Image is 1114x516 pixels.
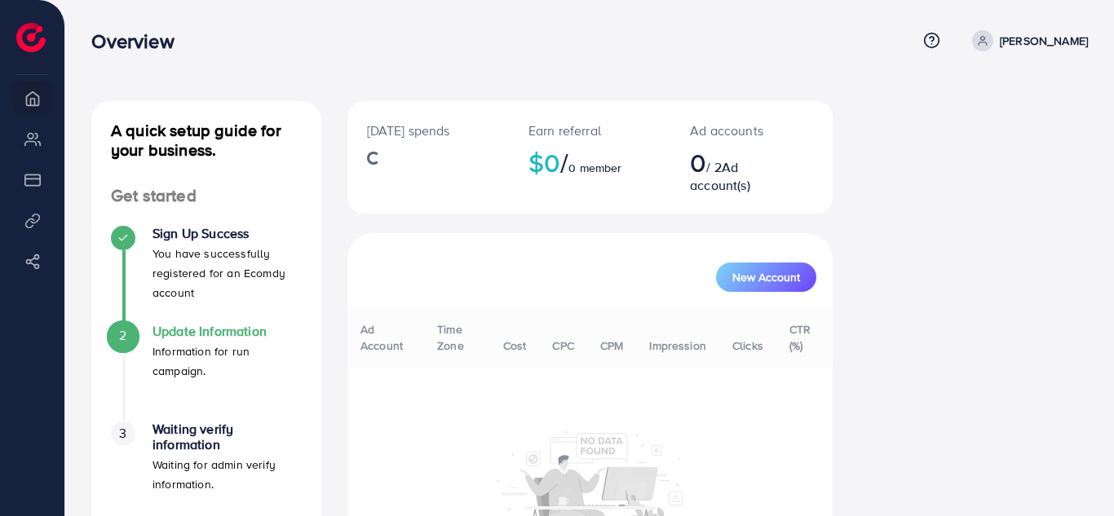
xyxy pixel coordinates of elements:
li: Update Information [91,324,321,421]
h4: Get started [91,186,321,206]
p: Information for run campaign. [153,342,302,381]
span: Ad account(s) [690,158,750,194]
p: [DATE] spends [367,121,489,140]
a: [PERSON_NAME] [966,30,1088,51]
h2: / 2 [690,147,772,194]
p: Earn referral [528,121,651,140]
p: Waiting for admin verify information. [153,455,302,494]
li: Sign Up Success [91,226,321,324]
h2: $0 [528,147,651,178]
span: 0 [690,143,706,181]
p: You have successfully registered for an Ecomdy account [153,244,302,302]
span: New Account [732,271,800,283]
h4: Sign Up Success [153,226,302,241]
span: 3 [119,424,126,443]
p: Ad accounts [690,121,772,140]
h4: A quick setup guide for your business. [91,121,321,160]
span: 0 member [568,160,621,176]
span: 2 [119,326,126,345]
h4: Update Information [153,324,302,339]
img: logo [16,23,46,52]
h4: Waiting verify information [153,421,302,452]
button: New Account [716,262,816,292]
h3: Overview [91,29,187,53]
p: [PERSON_NAME] [1000,31,1088,51]
span: / [560,143,568,181]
